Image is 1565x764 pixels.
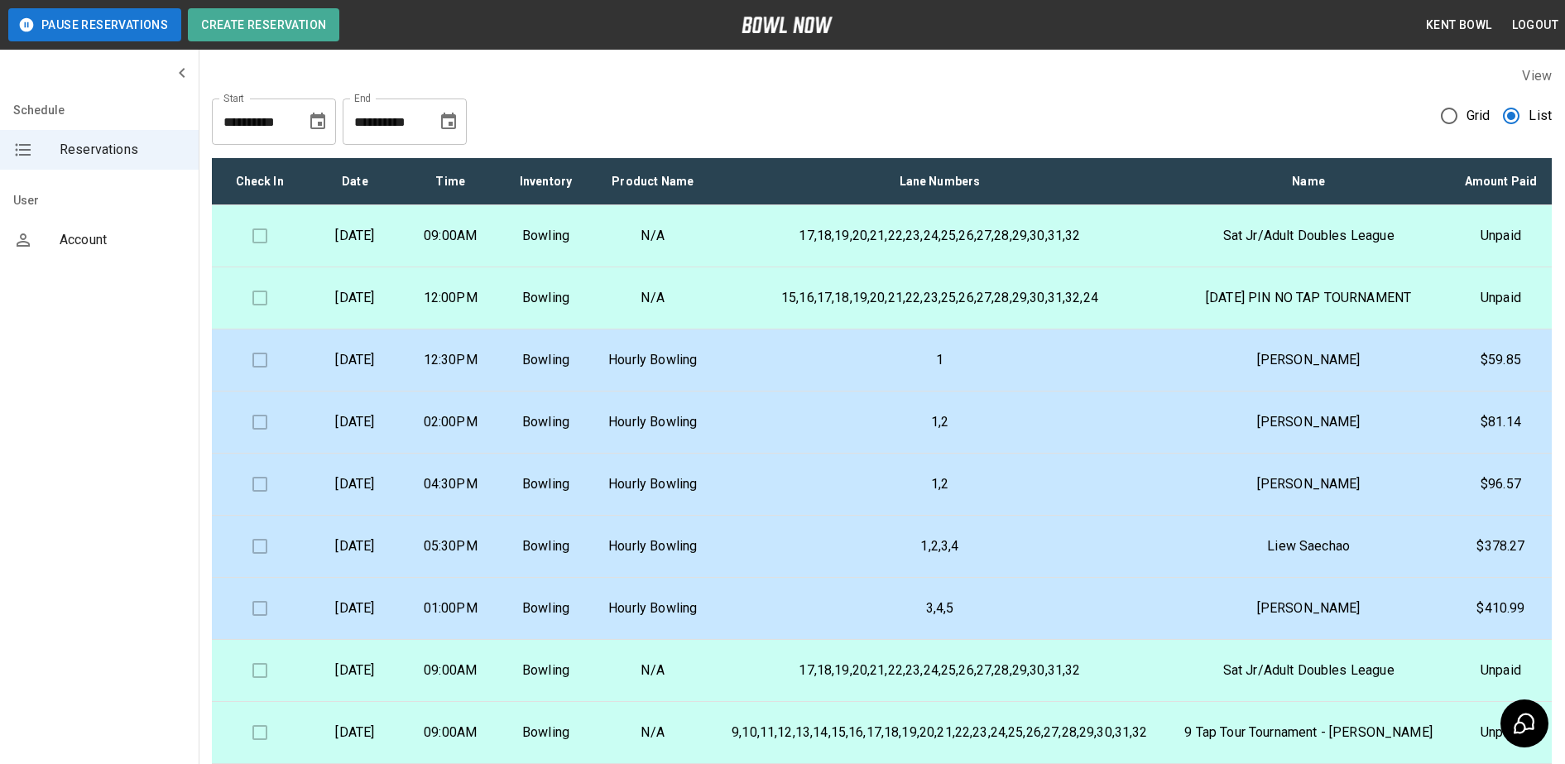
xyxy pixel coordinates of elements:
[320,226,389,246] p: [DATE]
[416,661,485,680] p: 09:00AM
[1463,288,1539,308] p: Unpaid
[1505,10,1565,41] button: Logout
[1463,661,1539,680] p: Unpaid
[607,288,698,308] p: N/A
[1463,723,1539,742] p: Unpaid
[1463,350,1539,370] p: $59.85
[320,536,389,556] p: [DATE]
[607,723,698,742] p: N/A
[320,661,389,680] p: [DATE]
[511,723,580,742] p: Bowling
[607,474,698,494] p: Hourly Bowling
[1181,350,1437,370] p: [PERSON_NAME]
[725,226,1154,246] p: 17,18,19,20,21,22,23,24,25,26,27,28,29,30,31,32
[498,158,593,205] th: Inventory
[212,158,307,205] th: Check In
[403,158,498,205] th: Time
[416,536,485,556] p: 05:30PM
[511,412,580,432] p: Bowling
[607,661,698,680] p: N/A
[1181,474,1437,494] p: [PERSON_NAME]
[607,350,698,370] p: Hourly Bowling
[60,140,185,160] span: Reservations
[725,598,1154,618] p: 3,4,5
[320,412,389,432] p: [DATE]
[416,474,485,494] p: 04:30PM
[320,288,389,308] p: [DATE]
[1463,226,1539,246] p: Unpaid
[607,536,698,556] p: Hourly Bowling
[60,230,185,250] span: Account
[511,536,580,556] p: Bowling
[742,17,833,33] img: logo
[725,350,1154,370] p: 1
[511,288,580,308] p: Bowling
[511,598,580,618] p: Bowling
[593,158,712,205] th: Product Name
[511,661,580,680] p: Bowling
[1522,68,1552,84] label: View
[511,474,580,494] p: Bowling
[725,412,1154,432] p: 1,2
[416,288,485,308] p: 12:00PM
[416,412,485,432] p: 02:00PM
[1463,536,1539,556] p: $378.27
[1181,723,1437,742] p: 9 Tap Tour Tournament - [PERSON_NAME]
[607,412,698,432] p: Hourly Bowling
[1181,288,1437,308] p: [DATE] PIN NO TAP TOURNAMENT
[416,598,485,618] p: 01:00PM
[607,226,698,246] p: N/A
[320,598,389,618] p: [DATE]
[432,105,465,138] button: Choose date, selected date is Sep 16, 2025
[607,598,698,618] p: Hourly Bowling
[1467,106,1491,126] span: Grid
[320,350,389,370] p: [DATE]
[301,105,334,138] button: Choose date, selected date is Aug 16, 2025
[1419,10,1499,41] button: Kent Bowl
[725,536,1154,556] p: 1,2,3,4
[320,723,389,742] p: [DATE]
[1181,412,1437,432] p: [PERSON_NAME]
[1181,226,1437,246] p: Sat Jr/Adult Doubles League
[712,158,1167,205] th: Lane Numbers
[1181,661,1437,680] p: Sat Jr/Adult Doubles League
[416,226,485,246] p: 09:00AM
[307,158,402,205] th: Date
[8,8,181,41] button: Pause Reservations
[1463,412,1539,432] p: $81.14
[1450,158,1552,205] th: Amount Paid
[1181,598,1437,618] p: [PERSON_NAME]
[725,723,1154,742] p: 9,10,11,12,13,14,15,16,17,18,19,20,21,22,23,24,25,26,27,28,29,30,31,32
[416,350,485,370] p: 12:30PM
[1168,158,1450,205] th: Name
[1463,598,1539,618] p: $410.99
[725,474,1154,494] p: 1,2
[511,350,580,370] p: Bowling
[511,226,580,246] p: Bowling
[188,8,339,41] button: Create Reservation
[725,661,1154,680] p: 17,18,19,20,21,22,23,24,25,26,27,28,29,30,31,32
[320,474,389,494] p: [DATE]
[1181,536,1437,556] p: Liew Saechao
[1529,106,1552,126] span: List
[1463,474,1539,494] p: $96.57
[725,288,1154,308] p: 15,16,17,18,19,20,21,22,23,25,26,27,28,29,30,31,32,24
[416,723,485,742] p: 09:00AM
